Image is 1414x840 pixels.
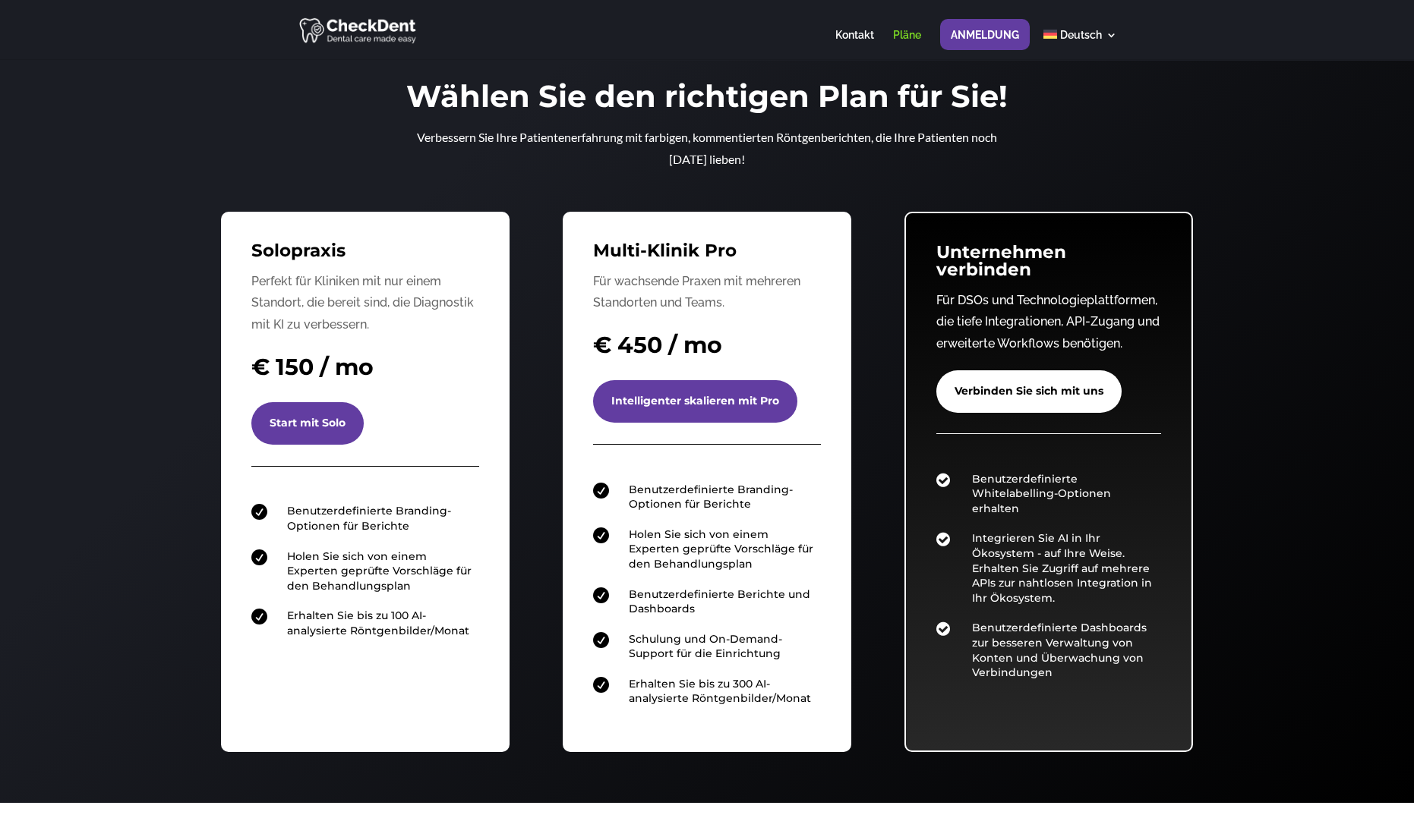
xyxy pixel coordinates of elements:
h3: Solopraxis [251,242,479,267]
span:  [936,531,950,547]
h4: € 450 / mo [593,329,821,369]
a: Anmeldung [951,30,1019,59]
a: Pläne [893,30,921,59]
span: Erhalten Sie bis zu 300 AI-analysierte Röntgenbilder/Monat [629,677,811,706]
img: CheckDent AI [299,15,418,45]
p: Perfekt für Kliniken mit nur einem Standort, die bereit sind, die Diagnostik mit KI zu verbessern. [251,271,479,336]
span:  [593,677,609,693]
a: Deutsch [1043,30,1117,59]
span:  [593,587,609,603]
span: Benutzerdefinierte Whitelabelling-Optionen erhalten [972,472,1111,515]
p: Verbessern Sie Ihre Patientenerfahrung mit farbigen, kommentierten Röntgenberichten, die Ihre Pat... [403,127,1011,171]
span: Benutzerdefinierte Berichte und Dashboards [629,587,810,616]
h3: Unternehmen verbinden [936,244,1161,286]
span: Benutzerdefinierte Branding-Optionen für Berichte [629,483,793,511]
span:  [593,632,609,648]
span: Holen Sie sich von einem Experten geprüfte Vorschläge für den Behandlungsplan [287,549,472,593]
span: Schulung und On-Demand-Support für die Einrichtung [629,632,782,661]
span:  [936,472,950,488]
span:  [251,504,267,520]
span:  [936,621,950,637]
a: Intelligenter skalieren mit Pro [593,380,797,423]
h3: Multi-Klinik Pro [593,242,821,267]
a: Verbinden Sie sich mit uns [936,370,1122,413]
span: Benutzerdefinierte Branding-Optionen für Berichte [287,504,451,533]
h1: Wählen Sie den richtigen Plan für Sie! [403,81,1011,119]
span: Benutzerdefinierte Dashboards zur besseren Verwaltung von Konten und Überwachung von Verbindungen [972,621,1147,679]
p: Für DSOs und Technologieplattformen, die tiefe Integrationen, API-Zugang und erweiterte Workflows... [936,290,1161,355]
span:  [593,527,609,543]
span: Integrieren Sie AI in Ihr Ökosystem - auf Ihre Weise. Erhalten Sie Zugriff auf mehrere APIs zur n... [972,531,1152,604]
span: Deutsch [1060,29,1102,41]
h4: € 150 / mo [251,351,479,391]
a: Start mit Solo [251,402,364,445]
span:  [251,549,267,565]
span:  [593,483,609,499]
a: Kontakt [835,30,874,59]
span:  [251,609,267,624]
span: Erhalten Sie bis zu 100 AI-analysierte Röntgenbilder/Monat [287,609,469,637]
p: Für wachsende Praxen mit mehreren Standorten und Teams. [593,271,821,315]
span: Holen Sie sich von einem Experten geprüfte Vorschläge für den Behandlungsplan [629,527,813,571]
